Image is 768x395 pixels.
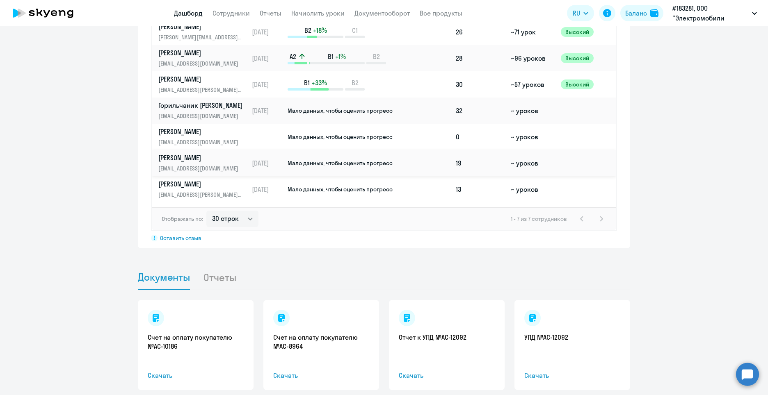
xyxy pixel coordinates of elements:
p: [PERSON_NAME] [158,153,243,162]
span: RU [573,8,580,18]
span: Документы [138,271,190,283]
a: [PERSON_NAME][EMAIL_ADDRESS][DOMAIN_NAME] [158,127,248,147]
span: Мало данных, чтобы оценить прогресс [288,159,393,167]
span: B1 [304,78,310,87]
span: Скачать [273,370,369,380]
span: +18% [313,26,327,35]
td: [DATE] [249,176,287,202]
a: Все продукты [420,9,462,17]
span: Мало данных, чтобы оценить прогресс [288,107,393,114]
p: [PERSON_NAME] [158,127,243,136]
td: [DATE] [249,98,287,124]
p: [EMAIL_ADDRESS][DOMAIN_NAME] [158,59,243,68]
td: ~57 уроков [507,71,557,98]
p: [PERSON_NAME] [158,22,243,31]
a: Счет на оплату покупателю №AC-10186 [148,333,244,351]
button: Балансbalance [620,5,663,21]
button: #183281, ООО "Электромобили Мануфэкчуринг Рус" [668,3,761,23]
a: [PERSON_NAME][PERSON_NAME][EMAIL_ADDRESS][DOMAIN_NAME] [158,22,248,42]
p: [PERSON_NAME] [158,179,243,188]
span: +1% [335,52,346,61]
span: B2 [352,78,359,87]
span: A2 [290,52,296,61]
a: Счет на оплату покупателю №AC-8964 [273,333,369,351]
p: [PERSON_NAME][EMAIL_ADDRESS][DOMAIN_NAME] [158,33,243,42]
p: [EMAIL_ADDRESS][DOMAIN_NAME] [158,138,243,147]
span: B1 [328,52,334,61]
td: ~71 урок [507,19,557,45]
td: ~96 уроков [507,45,557,71]
p: [EMAIL_ADDRESS][PERSON_NAME][DOMAIN_NAME] [158,85,243,94]
span: 1 - 7 из 7 сотрудников [511,215,567,222]
span: Оставить отзыв [160,234,201,242]
p: [EMAIL_ADDRESS][DOMAIN_NAME] [158,111,243,120]
span: Отображать по: [162,215,203,222]
span: Мало данных, чтобы оценить прогресс [288,186,393,193]
span: Скачать [148,370,244,380]
td: ~ уроков [507,98,557,124]
a: Документооборот [354,9,410,17]
a: Дашборд [174,9,203,17]
span: B2 [373,52,380,61]
a: Отчет к УПД №AC-12092 [399,333,495,342]
p: [EMAIL_ADDRESS][PERSON_NAME][DOMAIN_NAME] [158,190,243,199]
a: Сотрудники [213,9,250,17]
p: #183281, ООО "Электромобили Мануфэкчуринг Рус" [672,3,749,23]
td: [DATE] [249,71,287,98]
span: +33% [311,78,327,87]
span: C1 [352,26,358,35]
a: УПД №AC-12092 [524,333,620,342]
td: 26 [453,19,507,45]
td: 32 [453,98,507,124]
p: [PERSON_NAME] [158,48,243,57]
td: ~ уроков [507,124,557,150]
ul: Tabs [138,265,630,290]
a: Горильчаник [PERSON_NAME][EMAIL_ADDRESS][DOMAIN_NAME] [158,101,248,120]
a: [PERSON_NAME][EMAIL_ADDRESS][PERSON_NAME][DOMAIN_NAME] [158,75,248,94]
p: [PERSON_NAME] [158,75,243,84]
button: RU [567,5,594,21]
td: ~ уроков [507,150,557,176]
span: B2 [304,26,311,35]
td: ~ уроков [507,176,557,202]
td: 13 [453,176,507,202]
a: Начислить уроки [291,9,345,17]
td: 30 [453,71,507,98]
td: 0 [453,124,507,150]
p: [EMAIL_ADDRESS][DOMAIN_NAME] [158,164,243,173]
a: [PERSON_NAME][EMAIL_ADDRESS][DOMAIN_NAME] [158,48,248,68]
div: Баланс [625,8,647,18]
img: balance [650,9,658,17]
span: Скачать [399,370,495,380]
td: [DATE] [249,150,287,176]
p: Горильчаник [PERSON_NAME] [158,101,243,110]
a: [PERSON_NAME][EMAIL_ADDRESS][DOMAIN_NAME] [158,153,248,173]
span: Высокий [561,27,594,37]
a: Отчеты [260,9,281,17]
td: 28 [453,45,507,71]
td: 19 [453,150,507,176]
span: Мало данных, чтобы оценить прогресс [288,133,393,141]
span: Высокий [561,79,594,89]
a: [PERSON_NAME][EMAIL_ADDRESS][PERSON_NAME][DOMAIN_NAME] [158,179,248,199]
span: Скачать [524,370,620,380]
td: [DATE] [249,19,287,45]
span: Высокий [561,53,594,63]
td: [DATE] [249,45,287,71]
